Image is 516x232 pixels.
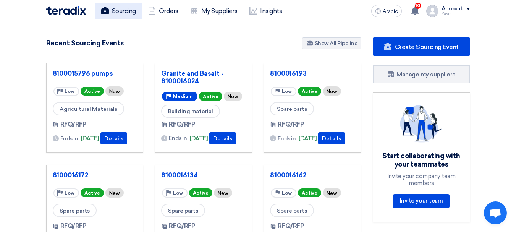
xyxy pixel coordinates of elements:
font: Medium [173,94,193,99]
font: New [109,190,120,196]
font: Building material [168,108,213,115]
a: Granite and Basalt - 8100016024 [161,70,246,85]
font: [DATE] [299,135,317,142]
font: Insights [260,7,282,15]
a: Show All Pipeline [302,37,361,49]
font: Details [322,135,341,142]
font: Active [203,94,218,99]
font: Manage my suppliers [396,71,456,78]
font: Details [213,135,232,142]
a: Orders [142,3,184,19]
font: RFQ/RFP [278,121,304,128]
font: Spare parts [277,208,307,214]
font: My Suppliers [201,7,237,15]
font: Create Sourcing Event [395,43,459,50]
font: Show All Pipeline [315,40,358,47]
font: 8100016134 [161,171,197,179]
font: 8100016172 [53,171,88,179]
font: Yasir [442,11,451,16]
font: New [109,89,120,94]
a: 8100016134 [161,171,246,179]
font: 8100016193 [270,70,306,77]
font: Recent Sourcing Events [46,39,124,47]
a: 8100016162 [270,171,354,179]
font: [DATE] [190,135,208,142]
font: RFQ/RFP [60,222,87,230]
font: 10 [415,3,420,8]
font: Agricultural Materials [60,106,117,112]
font: New [218,190,228,196]
font: Sourcing [112,7,136,15]
font: 8100015796 pumps [53,70,113,77]
font: Account [442,5,463,12]
font: RFQ/RFP [278,222,304,230]
font: 8100016162 [270,171,306,179]
font: Details [104,135,123,142]
a: Invite your team [393,194,450,208]
font: Active [193,190,209,196]
font: Low [173,190,183,196]
button: Details [318,132,345,144]
font: Ends in [278,135,296,142]
font: Low [65,89,74,94]
font: Active [302,190,317,196]
font: Spare parts [60,208,90,214]
font: Granite and Basalt - 8100016024 [161,70,223,85]
a: Insights [243,3,288,19]
font: Arabic [383,8,398,15]
font: RFQ/RFP [60,121,87,128]
img: profile_test.png [426,5,438,17]
a: Sourcing [95,3,142,19]
font: New [228,94,238,99]
a: 8100015796 pumps [53,70,137,77]
button: Details [100,132,127,144]
a: 8100016193 [270,70,354,77]
font: New [327,190,337,196]
font: Spare parts [168,208,198,214]
font: RFQ/RFP [169,121,195,128]
font: RFQ/RFP [169,222,195,230]
img: Teradix logo [46,6,86,15]
font: Low [282,190,292,196]
font: [DATE] [81,135,99,142]
font: Ends in [169,135,187,141]
font: Invite your team [400,197,443,204]
font: New [327,89,337,94]
font: Start collaborating with your teammates [382,152,460,169]
button: Details [209,132,236,144]
button: Arabic [371,5,402,17]
font: Spare parts [277,106,307,112]
a: My Suppliers [184,3,243,19]
div: Open chat [484,201,507,224]
a: 8100016172 [53,171,137,179]
font: Active [84,190,100,196]
font: Low [65,190,74,196]
font: Invite your company team members [387,173,455,187]
a: Manage my suppliers [373,65,470,83]
img: invite_your_team.svg [400,105,443,143]
font: Active [84,89,100,94]
font: Low [282,89,292,94]
font: Ends in [60,135,78,142]
font: Active [302,89,317,94]
font: Orders [159,7,178,15]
